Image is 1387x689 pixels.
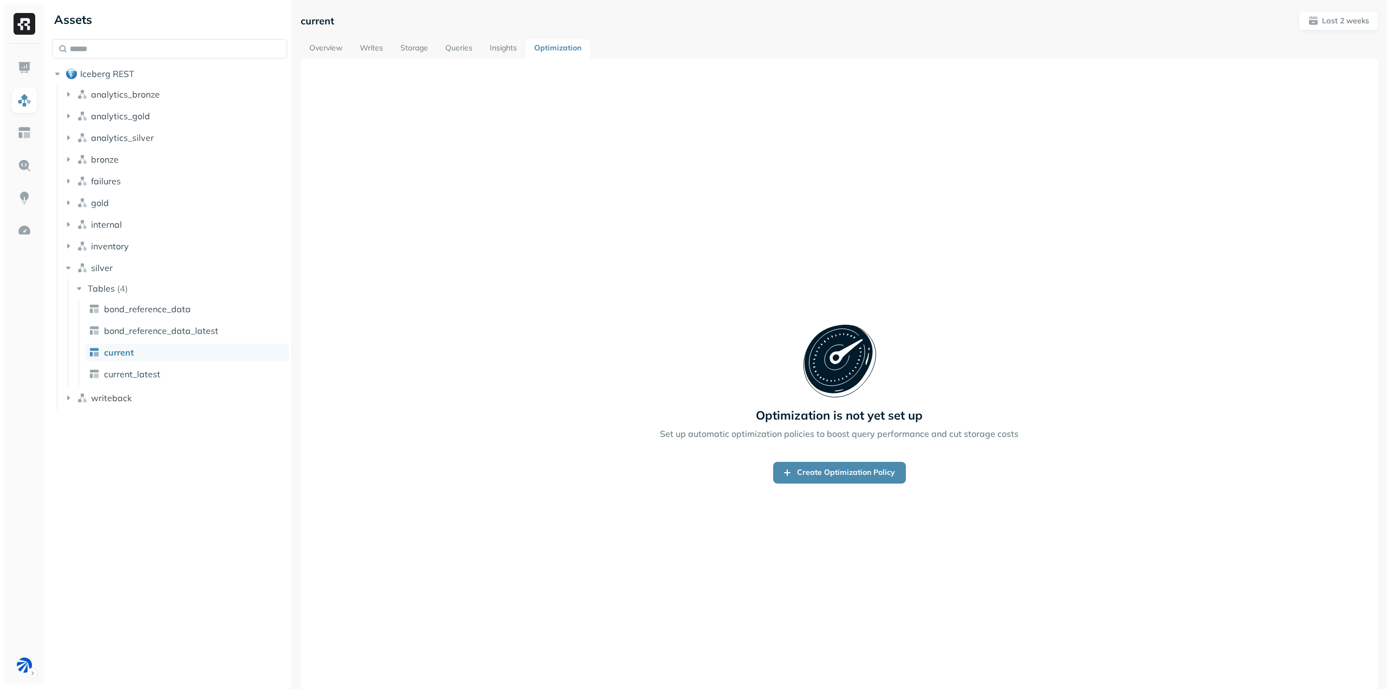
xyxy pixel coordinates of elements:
[91,132,154,143] span: analytics_silver
[66,68,77,79] img: root
[481,39,526,59] a: Insights
[89,325,100,336] img: table
[392,39,437,59] a: Storage
[63,151,288,168] button: bronze
[351,39,392,59] a: Writes
[301,15,334,27] p: current
[85,365,289,383] a: current_latest
[77,111,88,121] img: namespace
[77,219,88,230] img: namespace
[63,129,288,146] button: analytics_silver
[85,322,289,339] a: bond_reference_data_latest
[301,39,351,59] a: Overview
[756,408,923,423] p: Optimization is not yet set up
[91,111,150,121] span: analytics_gold
[91,89,160,100] span: analytics_bronze
[88,283,115,294] span: Tables
[91,154,119,165] span: bronze
[17,658,32,673] img: BAM
[63,107,288,125] button: analytics_gold
[63,259,288,276] button: silver
[77,89,88,100] img: namespace
[91,197,109,208] span: gold
[1299,11,1378,30] button: Last 2 weeks
[17,126,31,140] img: Asset Explorer
[17,93,31,107] img: Assets
[104,325,218,336] span: bond_reference_data_latest
[52,11,287,28] div: Assets
[85,344,289,361] a: current
[74,280,288,297] button: Tables(4)
[1322,16,1369,26] p: Last 2 weeks
[17,61,31,75] img: Dashboard
[104,304,191,314] span: bond_reference_data
[91,176,121,186] span: failures
[80,68,134,79] span: Iceberg REST
[17,223,31,237] img: Optimization
[104,347,134,358] span: current
[63,216,288,233] button: internal
[63,389,288,407] button: writeback
[91,241,129,252] span: inventory
[77,262,88,273] img: namespace
[63,194,288,211] button: gold
[77,197,88,208] img: namespace
[91,262,113,273] span: silver
[660,427,1019,440] p: Set up automatic optimization policies to boost query performance and cut storage costs
[89,304,100,314] img: table
[437,39,481,59] a: Queries
[91,219,122,230] span: internal
[63,237,288,255] button: inventory
[17,191,31,205] img: Insights
[104,369,160,379] span: current_latest
[52,65,287,82] button: Iceberg REST
[526,39,590,59] a: Optimization
[77,154,88,165] img: namespace
[77,176,88,186] img: namespace
[117,283,128,294] p: ( 4 )
[89,347,100,358] img: table
[17,158,31,172] img: Query Explorer
[14,13,35,35] img: Ryft
[63,86,288,103] button: analytics_bronze
[773,462,906,484] a: Create Optimization Policy
[77,241,88,252] img: namespace
[77,132,88,143] img: namespace
[85,300,289,318] a: bond_reference_data
[91,392,132,403] span: writeback
[63,172,288,190] button: failures
[77,392,88,403] img: namespace
[89,369,100,379] img: table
